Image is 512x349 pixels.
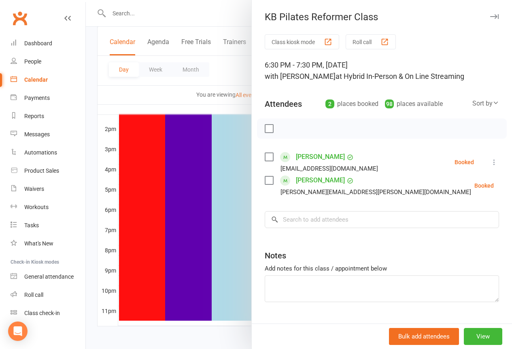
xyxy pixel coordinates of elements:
span: at Hybrid In-Person & On Line Streaming [336,72,464,80]
button: Bulk add attendees [389,328,459,345]
div: Reports [24,113,44,119]
div: 6:30 PM - 7:30 PM, [DATE] [265,59,499,82]
button: Roll call [346,34,396,49]
button: View [464,328,502,345]
div: Attendees [265,98,302,110]
div: Workouts [24,204,49,210]
a: Calendar [11,71,85,89]
div: Roll call [24,292,43,298]
div: What's New [24,240,53,247]
div: Sort by [472,98,499,109]
a: Tasks [11,216,85,235]
div: People [24,58,41,65]
a: [PERSON_NAME] [296,150,345,163]
div: Dashboard [24,40,52,47]
a: [PERSON_NAME] [296,174,345,187]
div: Messages [24,131,50,137]
a: Dashboard [11,34,85,53]
div: places booked [325,98,378,110]
div: KB Pilates Reformer Class [252,11,512,23]
div: 2 [325,99,334,108]
div: Add notes for this class / appointment below [265,264,499,273]
div: Calendar [24,76,48,83]
input: Search to add attendees [265,211,499,228]
a: Waivers [11,180,85,198]
div: places available [385,98,443,110]
div: Notes [265,250,286,261]
a: Clubworx [10,8,30,28]
div: Open Intercom Messenger [8,322,28,341]
a: Messages [11,125,85,144]
div: Payments [24,95,50,101]
span: with [PERSON_NAME] [265,72,336,80]
div: [PERSON_NAME][EMAIL_ADDRESS][PERSON_NAME][DOMAIN_NAME] [280,187,471,197]
div: Waivers [24,186,44,192]
div: 98 [385,99,394,108]
div: Booked [455,159,474,165]
a: Roll call [11,286,85,304]
div: Class check-in [24,310,60,316]
a: Reports [11,107,85,125]
div: General attendance [24,273,74,280]
a: Automations [11,144,85,162]
div: [EMAIL_ADDRESS][DOMAIN_NAME] [280,163,378,174]
button: Class kiosk mode [265,34,339,49]
a: Workouts [11,198,85,216]
div: Booked [474,183,494,188]
div: Automations [24,149,57,156]
div: Tasks [24,222,39,228]
a: What's New [11,235,85,253]
a: Payments [11,89,85,107]
a: Product Sales [11,162,85,180]
a: General attendance kiosk mode [11,268,85,286]
a: Class kiosk mode [11,304,85,322]
a: People [11,53,85,71]
div: Product Sales [24,167,59,174]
